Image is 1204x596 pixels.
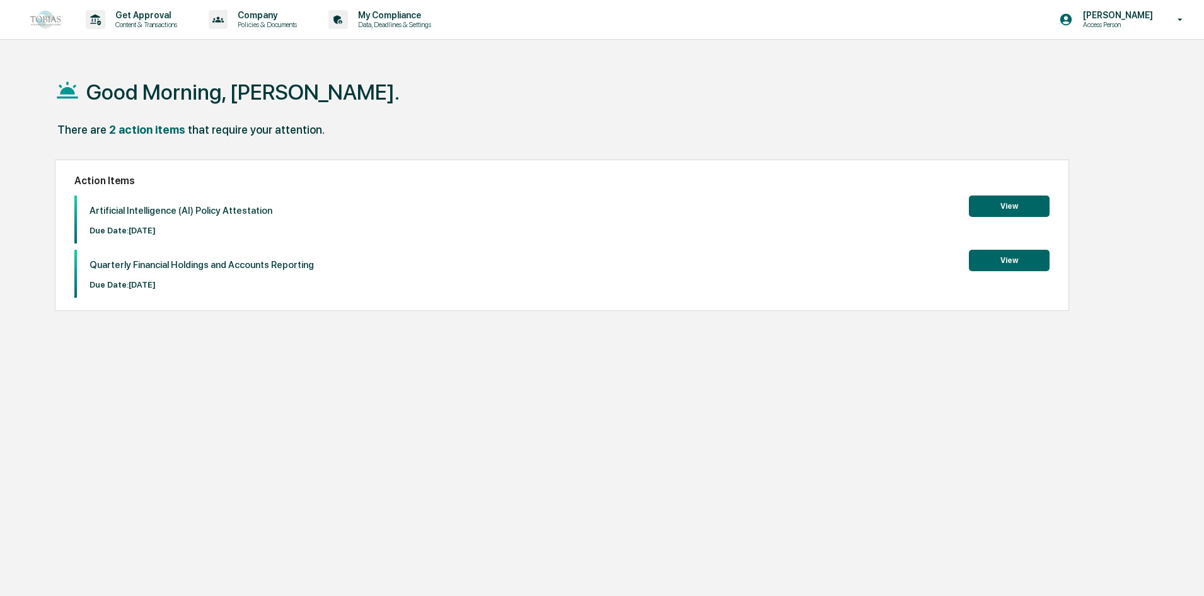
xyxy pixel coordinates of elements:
button: View [969,250,1050,271]
h1: Good Morning, [PERSON_NAME]. [86,79,400,105]
img: logo [30,11,61,28]
p: [PERSON_NAME] [1073,10,1159,20]
p: Data, Deadlines & Settings [348,20,437,29]
p: Policies & Documents [228,20,303,29]
div: There are [57,123,107,136]
p: Content & Transactions [105,20,183,29]
a: View [969,199,1050,211]
h2: Action Items [74,175,1050,187]
div: 2 action items [109,123,185,136]
a: View [969,254,1050,266]
p: Due Date: [DATE] [90,226,272,235]
div: that require your attention. [188,123,325,136]
p: My Compliance [348,10,437,20]
p: Quarterly Financial Holdings and Accounts Reporting [90,259,314,271]
p: Due Date: [DATE] [90,280,314,289]
p: Get Approval [105,10,183,20]
p: Artificial Intelligence (AI) Policy Attestation [90,205,272,216]
p: Company [228,10,303,20]
button: View [969,196,1050,217]
p: Access Person [1073,20,1159,29]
